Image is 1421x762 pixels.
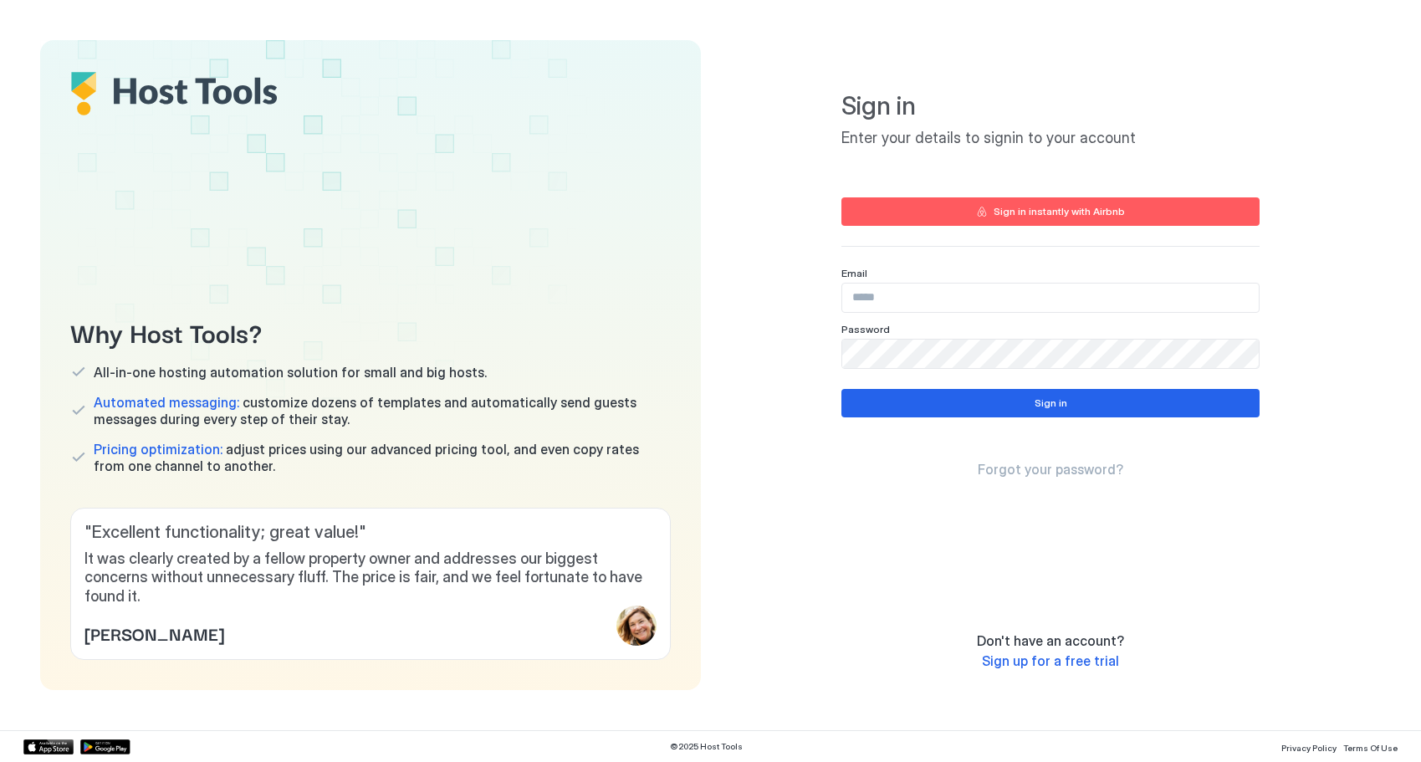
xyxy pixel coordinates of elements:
span: Password [841,323,890,335]
span: Pricing optimization: [94,441,222,458]
span: customize dozens of templates and automatically send guests messages during every step of their s... [94,394,671,427]
a: Sign up for a free trial [982,652,1119,670]
span: " Excellent functionality; great value! " [84,522,657,543]
a: App Store [23,739,74,754]
span: All-in-one hosting automation solution for small and big hosts. [94,364,487,381]
div: profile [616,606,657,646]
span: It was clearly created by a fellow property owner and addresses our biggest concerns without unne... [84,550,657,606]
input: Input Field [842,284,1259,312]
span: adjust prices using our advanced pricing tool, and even copy rates from one channel to another. [94,441,671,474]
a: Google Play Store [80,739,130,754]
span: © 2025 Host Tools [670,741,743,752]
span: Enter your details to signin to your account [841,129,1260,148]
a: Terms Of Use [1343,738,1398,755]
a: Privacy Policy [1281,738,1337,755]
span: Automated messaging: [94,394,239,411]
div: Sign in instantly with Airbnb [994,204,1125,219]
span: Forgot your password? [978,461,1123,478]
span: Sign up for a free trial [982,652,1119,669]
button: Sign in instantly with Airbnb [841,197,1260,226]
span: [PERSON_NAME] [84,621,224,646]
span: Sign in [841,90,1260,122]
a: Forgot your password? [978,461,1123,478]
span: Don't have an account? [977,632,1124,649]
span: Why Host Tools? [70,313,671,350]
button: Sign in [841,389,1260,417]
span: Terms Of Use [1343,743,1398,753]
div: Sign in [1035,396,1067,411]
input: Input Field [842,340,1259,368]
span: Privacy Policy [1281,743,1337,753]
span: Email [841,267,867,279]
